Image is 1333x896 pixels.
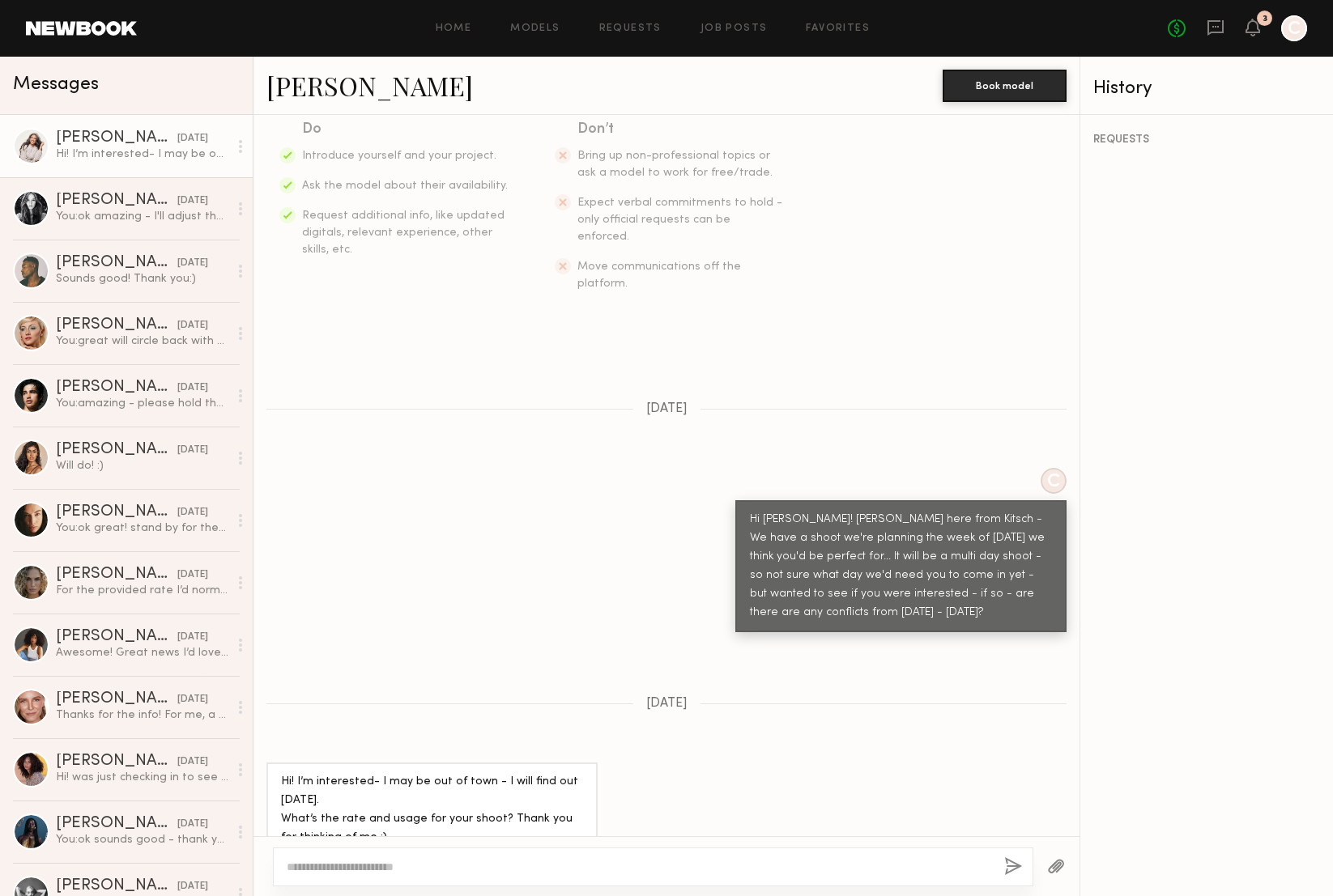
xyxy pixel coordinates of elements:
[436,23,472,34] a: Home
[56,583,228,598] div: For the provided rate I’d normally say one year.
[1093,79,1320,98] div: History
[177,443,208,458] div: [DATE]
[56,396,228,411] div: You: amazing - please hold the day for us - we'll reach out with scheduling shortly
[177,567,208,583] div: [DATE]
[510,23,560,34] a: Models
[56,520,228,536] div: You: ok great! stand by for the official booking
[1093,134,1320,146] div: REQUESTS
[177,193,208,209] div: [DATE]
[56,816,177,832] div: [PERSON_NAME]
[577,151,773,178] span: Bring up non-professional topics or ask a model to work for free/trade.
[750,511,1052,622] div: Hi [PERSON_NAME]! [PERSON_NAME] here from Kitsch - We have a shoot we're planning the week of [DA...
[281,773,583,847] div: Hi! I’m interested- I may be out of town - I will find out [DATE]. What’s the rate and usage for ...
[646,402,688,416] span: [DATE]
[56,380,177,396] div: [PERSON_NAME]
[943,70,1067,102] button: Book model
[56,504,177,520] div: [PERSON_NAME]
[177,256,208,271] div: [DATE]
[56,333,228,349] div: You: great will circle back with official booking soon
[177,879,208,894] div: [DATE]
[56,567,177,583] div: [PERSON_NAME]
[56,209,228,224] div: You: ok amazing - I'll adjust the booking
[177,318,208,333] div: [DATE]
[56,754,177,770] div: [PERSON_NAME]
[56,147,228,162] div: Hi! I’m interested- I may be out of town - I will find out [DATE]. What’s the rate and usage for ...
[13,75,99,94] span: Messages
[806,23,870,34] a: Favorites
[577,261,741,289] span: Move communications off the platform.
[646,697,688,711] span: [DATE]
[56,645,228,660] div: Awesome! Great news I’d love you work with your team :)
[56,271,228,287] div: Sounds good! Thank you:)
[56,691,177,707] div: [PERSON_NAME]
[577,118,785,141] div: Don’t
[56,878,177,894] div: [PERSON_NAME]
[177,630,208,645] div: [DATE]
[302,151,496,161] span: Introduce yourself and your project.
[599,23,662,34] a: Requests
[701,23,768,34] a: Job Posts
[177,692,208,707] div: [DATE]
[56,317,177,333] div: [PERSON_NAME]
[56,130,177,147] div: [PERSON_NAME]
[177,505,208,520] div: [DATE]
[56,458,228,473] div: Will do! :)
[943,78,1067,91] a: Book model
[177,131,208,147] div: [DATE]
[266,68,473,103] a: [PERSON_NAME]
[1281,15,1307,41] a: C
[56,832,228,847] div: You: ok sounds good - thank you!
[177,754,208,770] div: [DATE]
[56,193,177,209] div: [PERSON_NAME]
[177,817,208,832] div: [DATE]
[56,707,228,723] div: Thanks for the info! For me, a full day would be better
[577,197,782,242] span: Expect verbal commitments to hold - only official requests can be enforced.
[177,380,208,396] div: [DATE]
[56,255,177,271] div: [PERSON_NAME]
[56,770,228,785] div: Hi! was just checking in to see if yall are still shooting this week? and if there is a specific ...
[56,442,177,458] div: [PERSON_NAME]
[302,180,508,191] span: Ask the model about their availability.
[1263,15,1267,23] div: 3
[56,629,177,645] div: [PERSON_NAME]
[302,210,505,255] span: Request additional info, like updated digitals, relevant experience, other skills, etc.
[302,118,509,141] div: Do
